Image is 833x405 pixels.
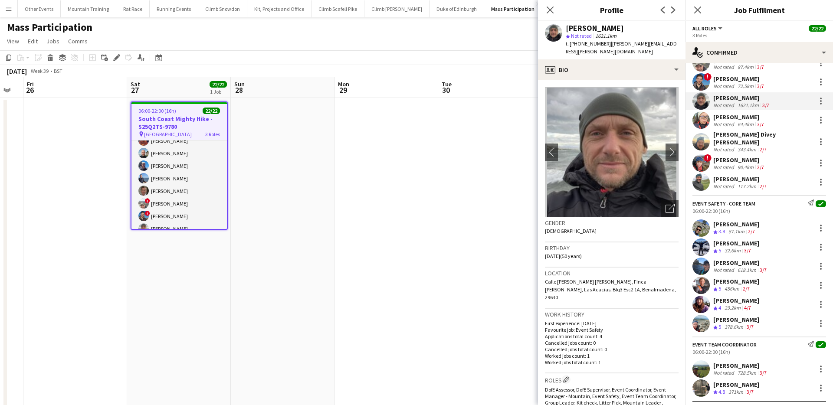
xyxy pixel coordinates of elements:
[27,80,34,88] span: Fri
[744,304,751,311] app-skills-label: 4/7
[713,267,736,273] div: Not rated
[713,131,812,146] div: [PERSON_NAME] Divey [PERSON_NAME]
[43,36,63,47] a: Jobs
[545,359,679,366] p: Worked jobs total count: 1
[723,323,745,331] div: 378.6km
[29,68,50,74] span: Week 39
[713,164,736,170] div: Not rated
[713,183,736,189] div: Not rated
[713,316,759,323] div: [PERSON_NAME]
[736,183,758,189] div: 117.2km
[736,369,758,376] div: 728.5km
[713,362,768,369] div: [PERSON_NAME]
[723,304,742,312] div: 29.2km
[131,115,227,131] h3: South Coast Mighty Hike - S25Q2TS-9780
[430,0,484,17] button: Duke of Edinburgh
[713,297,759,304] div: [PERSON_NAME]
[661,200,679,217] div: Open photos pop-in
[247,0,312,17] button: Kit, Projects and Office
[757,121,764,127] app-skills-label: 3/7
[538,59,685,80] div: Bio
[145,198,150,203] span: !
[210,88,226,95] div: 1 Job
[692,208,826,214] div: 06:00-22:00 (16h)
[760,267,767,273] app-skills-label: 3/7
[692,349,826,355] div: 06:00-22:00 (16h)
[713,369,736,376] div: Not rated
[145,211,150,216] span: !
[150,0,198,17] button: Running Events
[3,36,23,47] a: View
[545,346,679,353] p: Cancelled jobs total count: 0
[727,228,746,235] div: 87.1km
[718,285,721,292] span: 5
[718,323,721,330] span: 5
[545,228,597,234] span: [DEMOGRAPHIC_DATA]
[713,64,736,70] div: Not rated
[718,389,725,395] span: 4.8
[198,0,247,17] button: Climb Snowdon
[744,247,751,254] app-skills-label: 3/7
[545,278,676,300] span: Calle [PERSON_NAME] [PERSON_NAME], Finca [PERSON_NAME], Las Acacias, Blq3 Esc2 1A, Benalmadena, 2...
[704,154,712,162] span: !
[566,40,611,47] span: t. [PHONE_NUMBER]
[713,239,759,247] div: [PERSON_NAME]
[718,228,725,235] span: 3.8
[364,0,430,17] button: Climb [PERSON_NAME]
[760,183,767,189] app-skills-label: 2/7
[594,33,618,39] span: 1621.1km
[713,94,771,102] div: [PERSON_NAME]
[7,21,92,34] h1: Mass Participation
[233,85,245,95] span: 28
[747,389,754,395] app-skills-label: 3/7
[713,113,766,121] div: [PERSON_NAME]
[440,85,452,95] span: 30
[18,0,61,17] button: Other Events
[545,353,679,359] p: Worked jobs count: 1
[727,389,745,396] div: 371km
[545,320,679,327] p: First experience: [DATE]
[713,146,736,153] div: Not rated
[736,267,758,273] div: 618.1km
[234,80,245,88] span: Sun
[713,75,766,83] div: [PERSON_NAME]
[68,37,88,45] span: Comms
[205,131,220,137] span: 3 Roles
[747,323,754,330] app-skills-label: 3/7
[46,37,59,45] span: Jobs
[718,304,721,311] span: 4
[692,25,724,32] button: All roles
[144,131,192,137] span: [GEOGRAPHIC_DATA]
[545,219,679,227] h3: Gender
[713,381,759,389] div: [PERSON_NAME]
[760,369,767,376] app-skills-label: 3/7
[7,67,27,75] div: [DATE]
[545,375,679,384] h3: Roles
[704,73,712,81] span: !
[723,285,741,293] div: 456km
[692,32,826,39] div: 3 Roles
[65,36,91,47] a: Comms
[713,121,736,127] div: Not rated
[545,87,679,217] img: Crew avatar or photo
[54,68,62,74] div: BST
[692,200,755,207] div: Event Safety - Core Team
[713,259,768,267] div: [PERSON_NAME]
[442,80,452,88] span: Tue
[131,101,228,230] div: 06:00-22:00 (16h)22/22South Coast Mighty Hike - S25Q2TS-9780 [GEOGRAPHIC_DATA]3 RolesEvent Safety...
[736,164,755,170] div: 90.4km
[757,83,764,89] app-skills-label: 3/7
[545,269,679,277] h3: Location
[713,83,736,89] div: Not rated
[736,102,761,108] div: 1621.1km
[26,85,34,95] span: 26
[736,83,755,89] div: 72.5km
[28,37,38,45] span: Edit
[685,42,833,63] div: Confirmed
[723,247,742,255] div: 32.6km
[7,37,19,45] span: View
[692,25,717,32] span: All roles
[713,220,759,228] div: [PERSON_NAME]
[757,64,764,70] app-skills-label: 3/7
[129,85,140,95] span: 27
